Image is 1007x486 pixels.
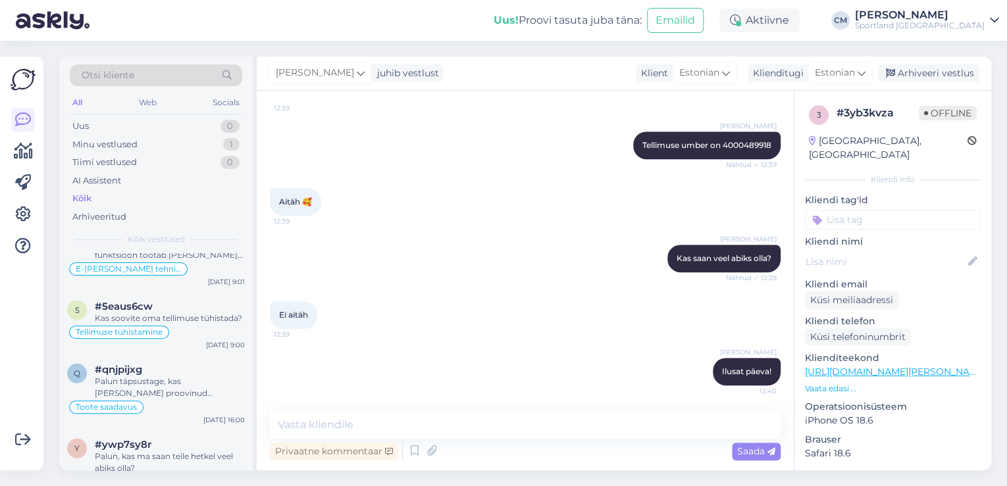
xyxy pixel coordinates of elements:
[279,310,308,320] span: Ei aitäh
[679,66,719,80] span: Estonian
[720,347,777,357] span: [PERSON_NAME]
[722,366,771,376] span: Ilusat päeva!
[805,447,981,460] p: Safari 18.6
[494,14,519,26] b: Uus!
[805,366,987,377] a: [URL][DOMAIN_NAME][PERSON_NAME]
[805,400,981,414] p: Operatsioonisüsteem
[837,105,919,121] div: # 3yb3kvza
[274,329,323,339] span: 12:39
[726,160,777,170] span: Nähtud ✓ 12:39
[206,340,245,350] div: [DATE] 9:00
[855,10,999,31] a: [PERSON_NAME]Sportland [GEOGRAPHIC_DATA]
[274,103,323,113] span: 12:39
[95,364,142,376] span: #qnjpijxg
[726,273,777,283] span: Nähtud ✓ 12:39
[720,121,777,131] span: [PERSON_NAME]
[95,301,153,312] span: #5eaus6cw
[636,66,668,80] div: Klient
[95,376,245,399] div: Palun täpsustage, kas [PERSON_NAME] proovinud tellimuse esitada?
[208,277,245,287] div: [DATE] 9:01
[128,233,185,245] span: Kõik vestlused
[494,12,642,28] div: Proovi tasuta juba täna:
[72,192,91,205] div: Kõik
[855,20,985,31] div: Sportland [GEOGRAPHIC_DATA]
[95,450,245,474] div: Palun, kas ma saan teile hetkel veel abiks olla?
[210,94,242,111] div: Socials
[919,106,977,120] span: Offline
[805,383,981,395] p: Vaata edasi ...
[809,134,968,162] div: [GEOGRAPHIC_DATA], [GEOGRAPHIC_DATA]
[220,156,240,169] div: 0
[878,64,979,82] div: Arhiveeri vestlus
[136,94,159,111] div: Web
[72,210,126,224] div: Arhiveeritud
[270,443,398,460] div: Privaatne kommentaar
[372,66,439,80] div: juhib vestlust
[70,94,85,111] div: All
[805,235,981,249] p: Kliendi nimi
[719,9,800,32] div: Aktiivne
[642,140,771,150] span: Tellimuse umber on 4000489918
[76,328,163,336] span: Tellimuse tühistamine
[737,445,775,457] span: Saada
[817,110,821,120] span: 3
[11,67,36,92] img: Askly Logo
[76,403,137,411] span: Toote saadavus
[72,138,138,151] div: Minu vestlused
[203,415,245,425] div: [DATE] 16:00
[223,138,240,151] div: 1
[727,386,777,396] span: 12:40
[805,314,981,328] p: Kliendi telefon
[82,68,134,82] span: Otsi kliente
[748,66,804,80] div: Klienditugi
[72,174,121,187] div: AI Assistent
[806,255,966,269] input: Lisa nimi
[805,278,981,291] p: Kliendi email
[677,253,771,263] span: Kas saan veel abiks olla?
[72,120,89,133] div: Uus
[74,443,80,453] span: y
[279,197,312,207] span: Aitäh 🥰
[76,265,181,273] span: E-[PERSON_NAME] tehniline info
[220,120,240,133] div: 0
[805,193,981,207] p: Kliendi tag'id
[647,8,704,33] button: Emailid
[805,174,981,185] div: Kliendi info
[855,10,985,20] div: [PERSON_NAME]
[72,156,137,169] div: Tiimi vestlused
[805,210,981,230] input: Lisa tag
[274,216,323,226] span: 12:39
[805,433,981,447] p: Brauser
[805,414,981,427] p: iPhone OS 18.6
[95,312,245,324] div: Kas soovite oma tellimuse tühistada?
[805,291,898,309] div: Küsi meiliaadressi
[805,328,911,346] div: Küsi telefoninumbrit
[95,439,151,450] span: #ywp7sy8r
[74,368,80,378] span: q
[276,66,354,80] span: [PERSON_NAME]
[805,351,981,365] p: Klienditeekond
[75,305,80,315] span: 5
[720,234,777,244] span: [PERSON_NAME]
[831,11,850,30] div: CM
[815,66,855,80] span: Estonian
